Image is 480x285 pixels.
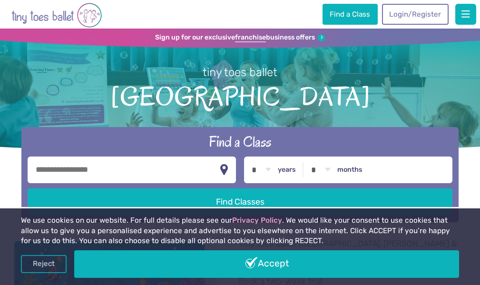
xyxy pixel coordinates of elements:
[232,216,282,225] a: Privacy Policy
[11,2,102,29] img: tiny toes ballet
[74,250,459,278] a: Accept
[337,166,362,174] label: months
[382,4,449,25] a: Login/Register
[21,255,67,273] a: Reject
[21,216,459,246] p: We use cookies on our website. For full details please see our . We would like your consent to us...
[203,66,277,79] small: tiny toes ballet
[155,33,325,42] a: Sign up for our exclusivefranchisebusiness offers
[235,33,266,42] strong: franchise
[14,80,466,112] span: [GEOGRAPHIC_DATA]
[28,132,452,151] h2: Find a Class
[323,4,378,25] a: Find a Class
[28,188,452,215] button: Find Classes
[278,166,296,174] label: years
